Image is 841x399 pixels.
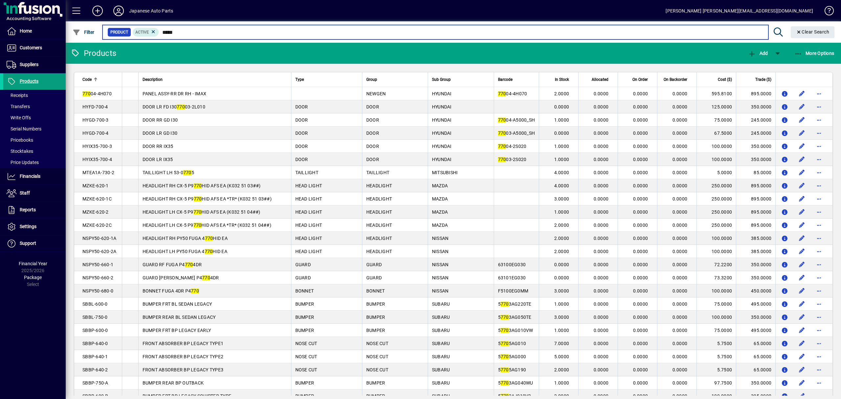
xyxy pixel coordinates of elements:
[498,130,506,136] em: 770
[633,157,648,162] span: 0.0000
[432,262,449,267] span: NISSAN
[797,272,807,283] button: Edit
[696,258,736,271] td: 72.2200
[554,223,569,228] span: 2.0000
[82,209,109,215] span: MZKE-620-2
[814,167,824,178] button: More options
[672,130,688,136] span: 0.0000
[295,249,322,254] span: HEAD LIGHT
[82,170,114,175] span: MTEA1A-730-2
[672,209,688,215] span: 0.0000
[7,160,39,165] span: Price Updates
[672,262,688,267] span: 0.0000
[633,170,648,175] span: 0.0000
[366,117,379,123] span: DOOR
[633,236,648,241] span: 0.0000
[696,87,736,100] td: 595.8100
[143,117,178,123] span: DOOR RR GD I30
[202,275,210,280] em: 770
[366,196,392,201] span: HEADLIGHT
[814,378,824,388] button: More options
[183,170,192,175] em: 770
[797,325,807,336] button: Edit
[295,223,322,228] span: HEAD LIGHT
[797,351,807,362] button: Edit
[814,286,824,296] button: More options
[432,144,452,149] span: HYUNDAI
[143,157,173,162] span: DOOR LR IX35
[20,224,36,229] span: Settings
[432,236,449,241] span: NISSAN
[7,115,31,120] span: Write Offs
[797,167,807,178] button: Edit
[82,249,116,254] span: NSPY50-620-2A
[432,157,452,162] span: HYUNDAI
[633,249,648,254] span: 0.0000
[432,104,452,109] span: HYUNDAI
[7,137,33,143] span: Pricebooks
[633,183,648,188] span: 0.0000
[736,127,775,140] td: 245.0000
[814,194,824,204] button: More options
[20,62,38,67] span: Suppliers
[696,192,736,205] td: 250.0000
[3,202,66,218] a: Reports
[594,223,609,228] span: 0.0000
[133,28,159,36] mat-chip: Activation Status: Active
[143,130,178,136] span: DOOR LR GD I30
[594,183,609,188] span: 0.0000
[736,100,775,113] td: 350.0000
[295,130,308,136] span: DOOR
[797,180,807,191] button: Edit
[295,183,322,188] span: HEAD LIGHT
[82,76,92,83] span: Code
[82,236,116,241] span: NSPY50-620-1A
[797,338,807,349] button: Edit
[3,101,66,112] a: Transfers
[3,40,66,56] a: Customers
[366,144,379,149] span: DOOR
[82,91,112,96] span: 04-4H070
[594,236,609,241] span: 0.0000
[3,23,66,39] a: Home
[7,126,41,131] span: Serial Numbers
[87,5,108,17] button: Add
[295,76,358,83] div: Type
[736,219,775,232] td: 895.0000
[633,130,648,136] span: 0.0000
[696,140,736,153] td: 100.0000
[82,104,108,109] span: HYFD-700-4
[746,47,769,59] button: Add
[205,236,213,241] em: 770
[498,144,506,149] em: 770
[432,117,452,123] span: HYUNDAI
[672,196,688,201] span: 0.0000
[554,262,569,267] span: 0.0000
[498,117,535,123] span: 04-A5000_SH
[20,28,32,34] span: Home
[82,196,112,201] span: MZKE-620-1C
[366,262,382,267] span: GUARD
[7,104,30,109] span: Transfers
[672,170,688,175] span: 0.0000
[143,76,287,83] div: Description
[366,91,386,96] span: NEWGEN
[672,236,688,241] span: 0.0000
[736,271,775,284] td: 350.0000
[814,272,824,283] button: More options
[633,196,648,201] span: 0.0000
[498,130,535,136] span: 03-A5000_SH
[696,271,736,284] td: 73.3200
[295,104,308,109] span: DOOR
[185,262,193,267] em: 770
[20,207,36,212] span: Reports
[3,90,66,101] a: Receipts
[797,88,807,99] button: Edit
[633,104,648,109] span: 0.0000
[633,262,648,267] span: 0.0000
[797,207,807,217] button: Edit
[432,130,452,136] span: HYUNDAI
[796,29,830,35] span: Clear Search
[366,183,392,188] span: HEADLIGHT
[736,245,775,258] td: 385.0000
